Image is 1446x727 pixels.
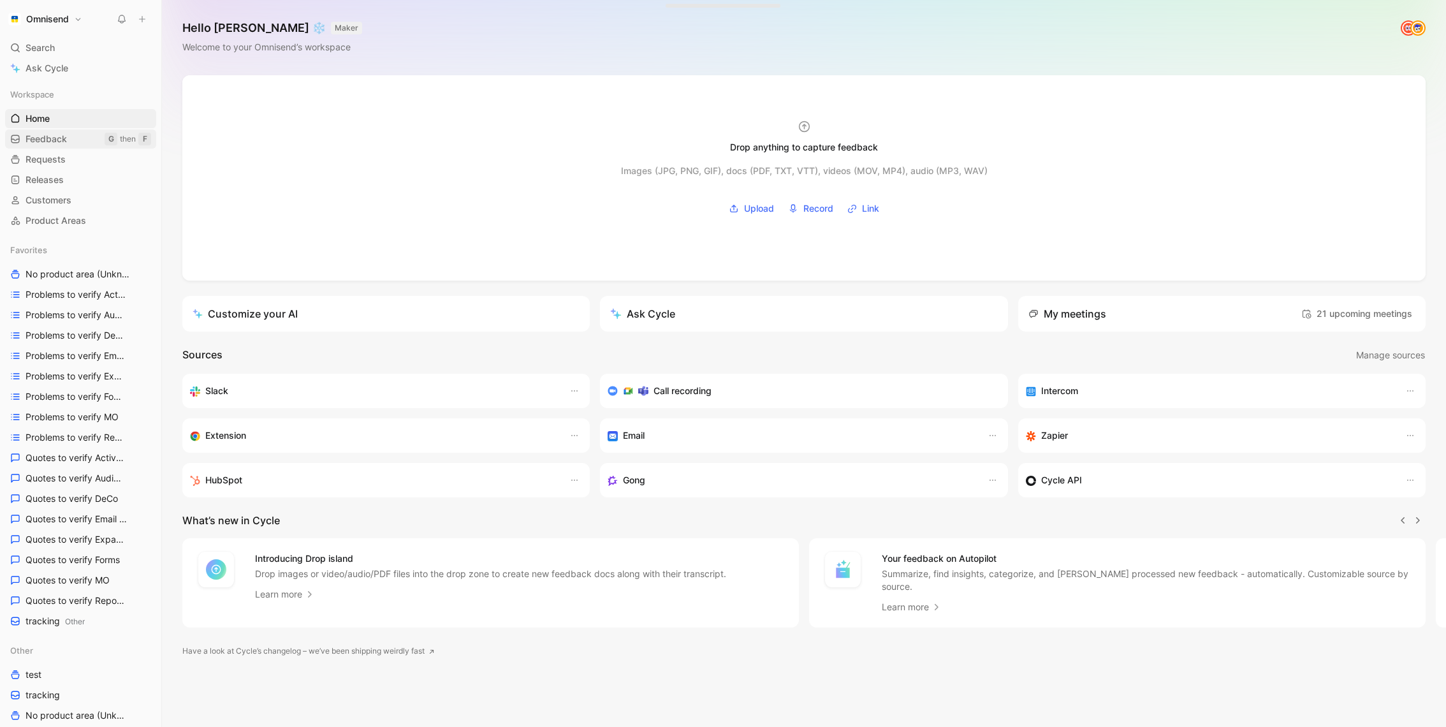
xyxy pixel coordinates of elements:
span: Quotes to verify DeCo [26,492,118,505]
span: Problems to verify MO [26,411,119,423]
span: 21 upcoming meetings [1301,306,1412,321]
span: Manage sources [1356,348,1425,363]
div: Other [5,641,156,660]
a: trackingOther [5,612,156,631]
span: Product Areas [26,214,86,227]
button: Upload [724,199,778,218]
div: Record & transcribe meetings from Zoom, Meet & Teams. [608,383,990,399]
div: Ask Cycle [610,306,675,321]
span: tracking [26,615,85,628]
a: Problems to verify Email Builder [5,346,156,365]
h4: Introducing Drop island [255,551,726,566]
img: avatar [1402,22,1415,34]
a: No product area (Unknowns) [5,706,156,725]
h3: HubSpot [205,473,242,488]
a: tracking [5,686,156,705]
span: Quotes to verify Audience [26,472,126,485]
p: Drop images or video/audio/PDF files into the drop zone to create new feedback docs along with th... [255,568,726,580]
span: Workspace [10,88,54,101]
span: tracking [26,689,60,701]
a: Quotes to verify MO [5,571,156,590]
span: Feedback [26,133,67,145]
a: test [5,665,156,684]
img: Omnisend [8,13,21,26]
h1: Hello [PERSON_NAME] ❄️ [182,20,362,36]
button: Manage sources [1355,347,1426,363]
a: Problems to verify Reporting [5,428,156,447]
span: Requests [26,153,66,166]
h3: Call recording [654,383,712,399]
span: Search [26,40,55,55]
span: test [26,668,41,681]
button: Link [843,199,884,218]
a: Customers [5,191,156,210]
span: Record [803,201,833,216]
span: Problems to verify Forms [26,390,124,403]
button: Record [784,199,838,218]
div: Sync your customers, send feedback and get updates in Slack [190,383,557,399]
div: Favorites [5,240,156,260]
button: OmnisendOmnisend [5,10,85,28]
div: Sync your customers, send feedback and get updates in Intercom [1026,383,1392,399]
div: Customize your AI [193,306,298,321]
a: Quotes to verify DeCo [5,489,156,508]
a: Quotes to verify Activation [5,448,156,467]
h3: Gong [623,473,645,488]
a: FeedbackGthenF [5,129,156,149]
span: Quotes to verify Forms [26,554,120,566]
button: MAKER [331,22,362,34]
span: Quotes to verify MO [26,574,110,587]
h2: Sources [182,347,223,363]
span: No product area (Unknowns) [26,268,131,281]
img: avatar [1412,22,1424,34]
a: Quotes to verify Forms [5,550,156,569]
a: Learn more [882,599,942,615]
h3: Extension [205,428,246,443]
div: Workspace [5,85,156,104]
span: Ask Cycle [26,61,68,76]
div: Capture feedback from anywhere on the web [190,428,557,443]
span: Link [862,201,879,216]
a: Problems to verify Expansion [5,367,156,386]
span: Problems to verify Reporting [26,431,127,444]
span: Home [26,112,50,125]
h3: Cycle API [1041,473,1082,488]
span: No product area (Unknowns) [26,709,128,722]
button: 21 upcoming meetings [1298,304,1415,324]
a: Have a look at Cycle’s changelog – we’ve been shipping weirdly fast [182,645,435,657]
span: Customers [26,194,71,207]
span: Problems to verify Activation [26,288,128,301]
span: Other [10,644,33,657]
span: Quotes to verify Activation [26,452,126,464]
a: Releases [5,170,156,189]
a: Product Areas [5,211,156,230]
div: Forward emails to your feedback inbox [608,428,974,443]
div: Capture feedback from your incoming calls [608,473,974,488]
span: Quotes to verify Expansion [26,533,126,546]
span: Favorites [10,244,47,256]
a: Learn more [255,587,315,602]
h4: Your feedback on Autopilot [882,551,1410,566]
span: Problems to verify DeCo [26,329,124,342]
div: Capture feedback from thousands of sources with Zapier (survey results, recordings, sheets, etc). [1026,428,1392,443]
a: Quotes to verify Audience [5,469,156,488]
span: Quotes to verify Reporting [26,594,126,607]
h1: Omnisend [26,13,69,25]
h3: Zapier [1041,428,1068,443]
h3: Email [623,428,645,443]
div: Welcome to your Omnisend’s workspace [182,40,362,55]
a: Problems to verify Forms [5,387,156,406]
a: Quotes to verify Expansion [5,530,156,549]
span: Releases [26,173,64,186]
div: My meetings [1028,306,1106,321]
span: Problems to verify Expansion [26,370,128,383]
h3: Intercom [1041,383,1078,399]
div: G [105,133,117,145]
a: No product area (Unknowns) [5,265,156,284]
h2: What’s new in Cycle [182,513,280,528]
a: Ask Cycle [5,59,156,78]
span: Other [65,617,85,626]
div: F [138,133,151,145]
a: Customize your AI [182,296,590,332]
a: Quotes to verify Email builder [5,510,156,529]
